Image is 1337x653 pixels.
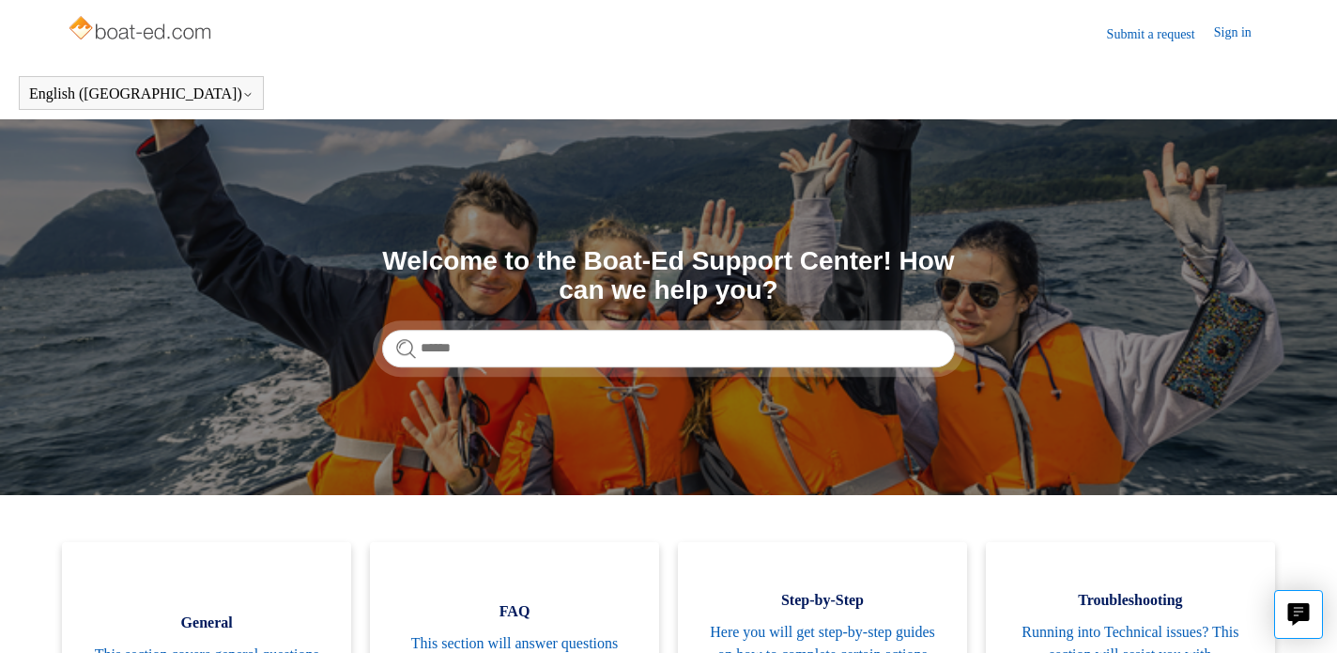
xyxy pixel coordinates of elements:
span: Step-by-Step [706,589,939,612]
span: General [90,612,323,634]
span: Troubleshooting [1014,589,1247,612]
input: Search [382,330,955,367]
h1: Welcome to the Boat-Ed Support Center! How can we help you? [382,247,955,305]
button: Live chat [1274,590,1323,639]
a: Submit a request [1107,24,1214,44]
span: FAQ [398,600,631,623]
img: Boat-Ed Help Center home page [67,11,216,49]
button: English ([GEOGRAPHIC_DATA]) [29,86,254,102]
a: Sign in [1214,23,1270,45]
